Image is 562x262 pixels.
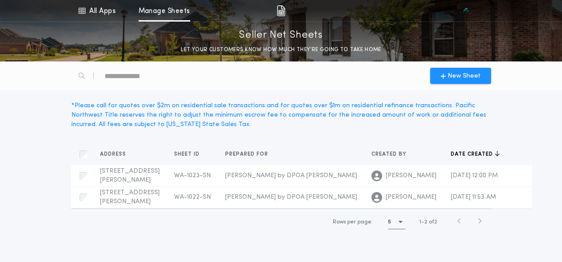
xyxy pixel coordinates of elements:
span: [PERSON_NAME] by DPOA [PERSON_NAME] [225,172,357,179]
span: Sheet ID [174,151,201,158]
span: Address [100,151,128,158]
span: 1 [419,219,421,225]
span: New Sheet [448,71,481,81]
span: 2 [424,219,427,225]
span: [STREET_ADDRESS][PERSON_NAME] [100,189,160,205]
img: img [277,5,285,16]
span: [PERSON_NAME] by DPOA [PERSON_NAME] [225,194,357,201]
span: [DATE] 11:53 AM [451,194,496,201]
span: [PERSON_NAME] [386,171,436,180]
h1: 5 [388,218,391,227]
span: Date created [451,151,495,158]
span: WA-1022-SN [174,194,211,201]
span: [DATE] 12:00 PM [451,172,498,179]
button: Date created [451,150,500,159]
span: Prepared for [225,151,270,158]
span: [PERSON_NAME] [386,193,436,202]
span: WA-1023-SN [174,172,211,179]
img: vs-icon [450,6,481,15]
button: 5 [388,215,405,229]
button: Sheet ID [174,150,206,159]
span: Rows per page: [333,219,373,225]
div: * Please call for quotes over $2m on residential sale transactions and for quotes over $1m on res... [71,101,491,129]
p: LET YOUR CUSTOMERS KNOW HOW MUCH THEY’RE GOING TO TAKE HOME [181,45,381,54]
button: Created by [371,150,413,159]
p: Seller Net Sheets [239,28,323,43]
button: New Sheet [430,68,491,84]
span: of 2 [429,218,437,226]
span: [STREET_ADDRESS][PERSON_NAME] [100,168,160,183]
button: Address [100,150,133,159]
span: Created by [371,151,408,158]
